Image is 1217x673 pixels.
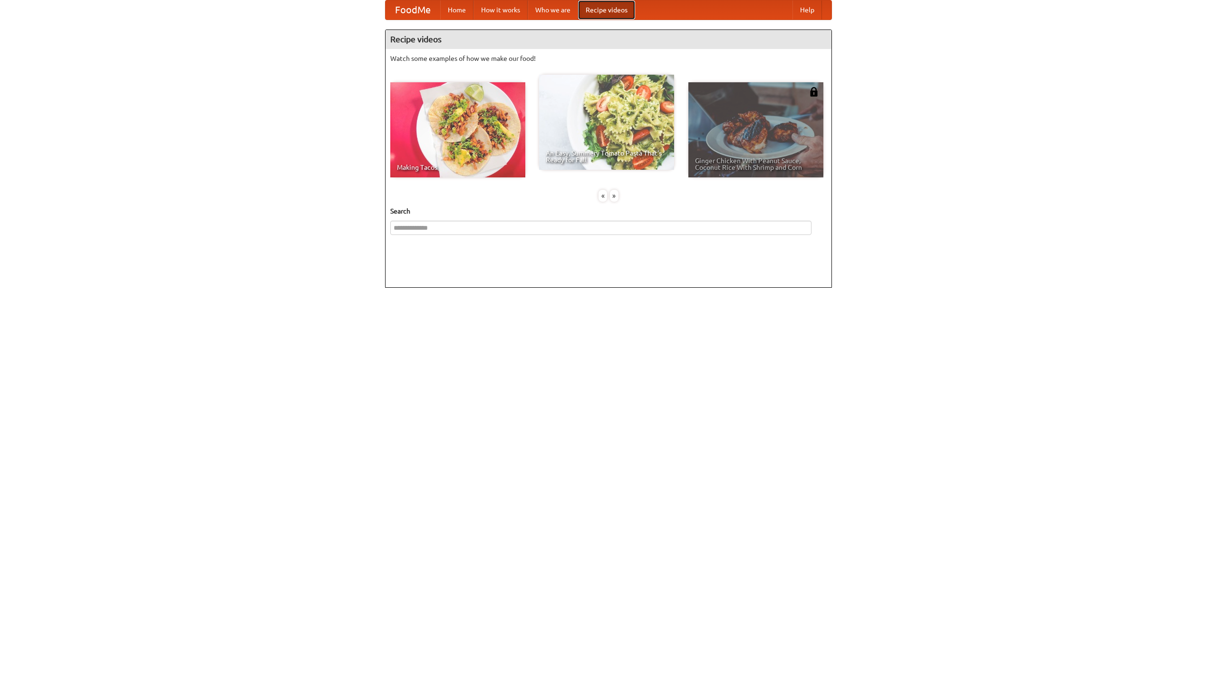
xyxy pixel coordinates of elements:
a: Making Tacos [390,82,525,177]
h4: Recipe videos [386,30,831,49]
a: FoodMe [386,0,440,20]
h5: Search [390,206,827,216]
p: Watch some examples of how we make our food! [390,54,827,63]
div: » [610,190,618,202]
span: Making Tacos [397,164,519,171]
a: Who we are [528,0,578,20]
div: « [599,190,607,202]
span: An Easy, Summery Tomato Pasta That's Ready for Fall [546,150,667,163]
a: Help [792,0,822,20]
a: Home [440,0,473,20]
a: An Easy, Summery Tomato Pasta That's Ready for Fall [539,75,674,170]
a: How it works [473,0,528,20]
img: 483408.png [809,87,819,97]
a: Recipe videos [578,0,635,20]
